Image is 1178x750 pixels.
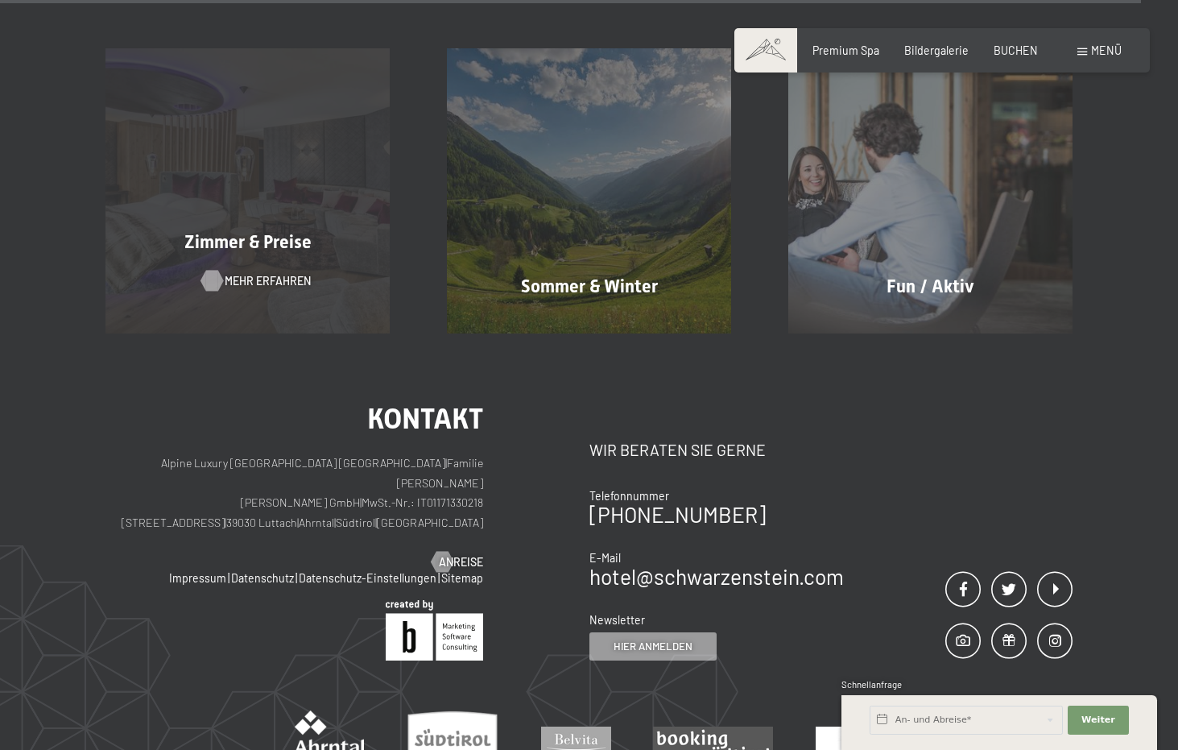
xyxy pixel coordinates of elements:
[445,456,447,470] span: |
[439,554,483,570] span: Anreise
[297,516,299,529] span: |
[228,571,229,585] span: |
[432,554,483,570] a: Anreise
[77,48,419,333] a: Wellnesshotel Südtirol SCHWARZENSTEIN - Wellnessurlaub in den Alpen, Wandern und Wellness Zimmer ...
[887,276,974,296] span: Fun / Aktiv
[589,564,844,589] a: hotel@schwarzenstein.com
[438,571,440,585] span: |
[1091,44,1122,57] span: Menü
[105,454,483,533] p: Alpine Luxury [GEOGRAPHIC_DATA] [GEOGRAPHIC_DATA] Familie [PERSON_NAME] [PERSON_NAME] GmbH MwSt.-...
[589,489,669,503] span: Telefonnummer
[521,276,658,296] span: Sommer & Winter
[299,571,436,585] a: Datenschutz-Einstellungen
[169,571,226,585] a: Impressum
[1081,714,1115,727] span: Weiter
[360,495,362,509] span: |
[994,44,1038,57] a: BUCHEN
[589,441,766,459] span: Wir beraten Sie gerne
[812,44,879,57] a: Premium Spa
[225,516,226,529] span: |
[184,232,312,252] span: Zimmer & Preise
[614,639,692,653] span: Hier anmelden
[1068,706,1129,735] button: Weiter
[441,571,483,585] a: Sitemap
[419,48,760,333] a: Wellnesshotel Südtirol SCHWARZENSTEIN - Wellnessurlaub in den Alpen, Wandern und Wellness Sommer ...
[231,571,294,585] a: Datenschutz
[759,48,1101,333] a: Wellnesshotel Südtirol SCHWARZENSTEIN - Wellnessurlaub in den Alpen, Wandern und Wellness Fun / A...
[225,273,311,289] span: Mehr erfahren
[367,402,483,435] span: Kontakt
[386,600,483,661] img: Brandnamic GmbH | Leading Hospitality Solutions
[841,679,902,690] span: Schnellanfrage
[296,571,297,585] span: |
[334,516,336,529] span: |
[589,613,645,627] span: Newsletter
[375,516,377,529] span: |
[904,44,969,57] a: Bildergalerie
[589,551,621,565] span: E-Mail
[589,502,766,527] a: [PHONE_NUMBER]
